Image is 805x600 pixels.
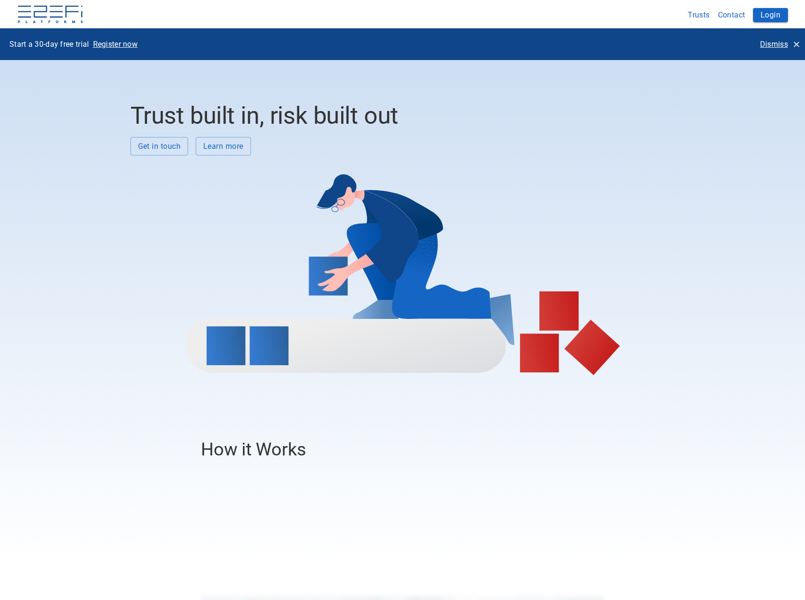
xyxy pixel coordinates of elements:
[130,137,189,155] button: Get in touch
[130,102,675,129] h2: Trust built in, risk built out
[9,39,89,50] p: Start a 30-day free trial
[93,39,138,50] p: Register now
[760,39,788,50] p: Dismiss
[196,137,251,155] button: Learn more
[89,36,142,52] button: Register now
[756,36,803,52] button: Dismiss
[201,439,604,460] h3: How it Works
